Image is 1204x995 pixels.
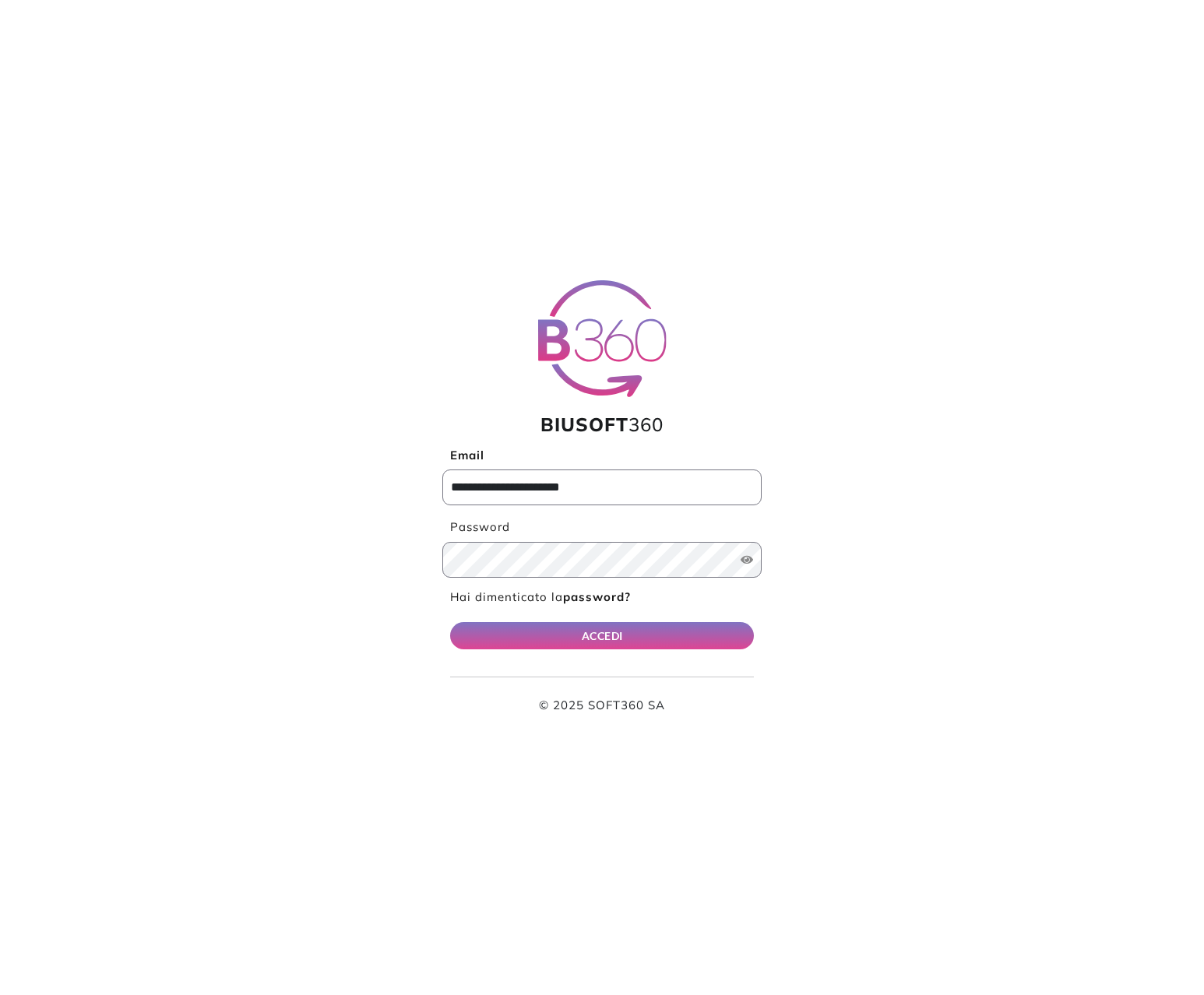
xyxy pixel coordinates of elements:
b: password? [563,589,631,604]
p: © 2025 SOFT360 SA [450,697,754,715]
a: Hai dimenticato lapassword? [450,589,631,604]
label: Password [442,519,762,536]
b: Email [450,448,484,462]
span: BIUSOFT [540,413,628,436]
h1: 360 [442,413,762,436]
button: ACCEDI [450,622,754,649]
